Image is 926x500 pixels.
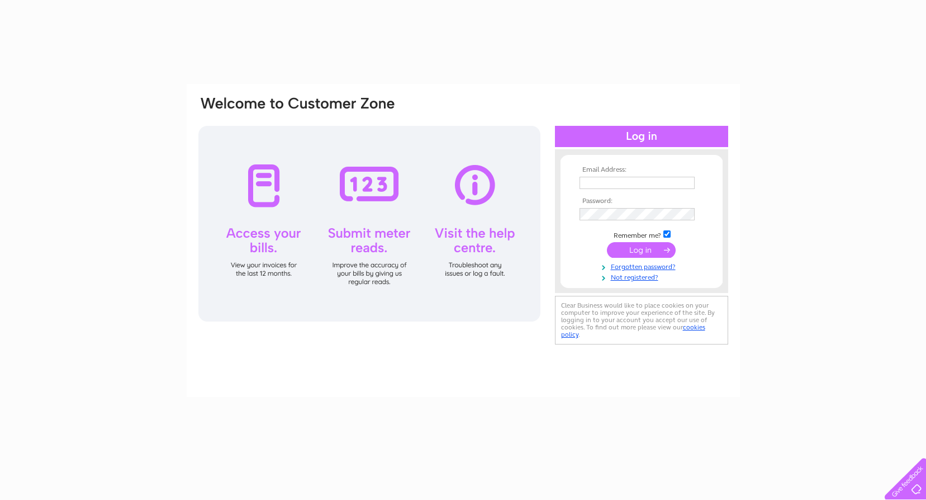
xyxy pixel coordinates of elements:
[580,261,706,271] a: Forgotten password?
[577,166,706,174] th: Email Address:
[577,229,706,240] td: Remember me?
[561,323,705,338] a: cookies policy
[607,242,676,258] input: Submit
[577,197,706,205] th: Password:
[555,296,728,345] div: Clear Business would like to place cookies on your computer to improve your experience of the sit...
[580,271,706,282] a: Not registered?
